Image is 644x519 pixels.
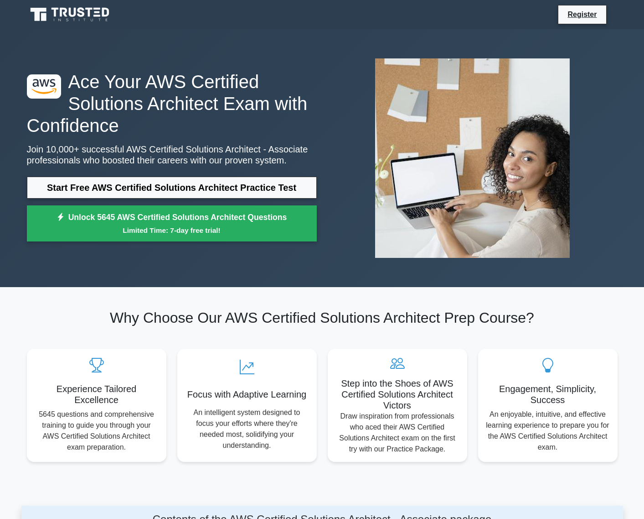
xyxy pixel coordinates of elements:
[38,225,305,236] small: Limited Time: 7-day free trial!
[27,144,317,166] p: Join 10,000+ successful AWS Certified Solutions Architect - Associate professionals who boosted t...
[485,383,610,405] h5: Engagement, Simplicity, Success
[27,71,317,136] h1: Ace Your AWS Certified Solutions Architect Exam with Confidence
[27,309,618,326] h2: Why Choose Our AWS Certified Solutions Architect Prep Course?
[185,407,309,451] p: An intelligent system designed to focus your efforts where they're needed most, solidifying your ...
[485,409,610,453] p: An enjoyable, intuitive, and effective learning experience to prepare you for the AWS Certified S...
[27,205,317,242] a: Unlock 5645 AWS Certified Solutions Architect QuestionsLimited Time: 7-day free trial!
[185,389,309,400] h5: Focus with Adaptive Learning
[562,9,602,20] a: Register
[335,378,460,411] h5: Step into the Shoes of AWS Certified Solutions Architect Victors
[34,409,159,453] p: 5645 questions and comprehensive training to guide you through your AWS Certified Solutions Archi...
[27,177,317,199] a: Start Free AWS Certified Solutions Architect Practice Test
[335,411,460,455] p: Draw inspiration from professionals who aced their AWS Certified Solutions Architect exam on the ...
[34,383,159,405] h5: Experience Tailored Excellence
